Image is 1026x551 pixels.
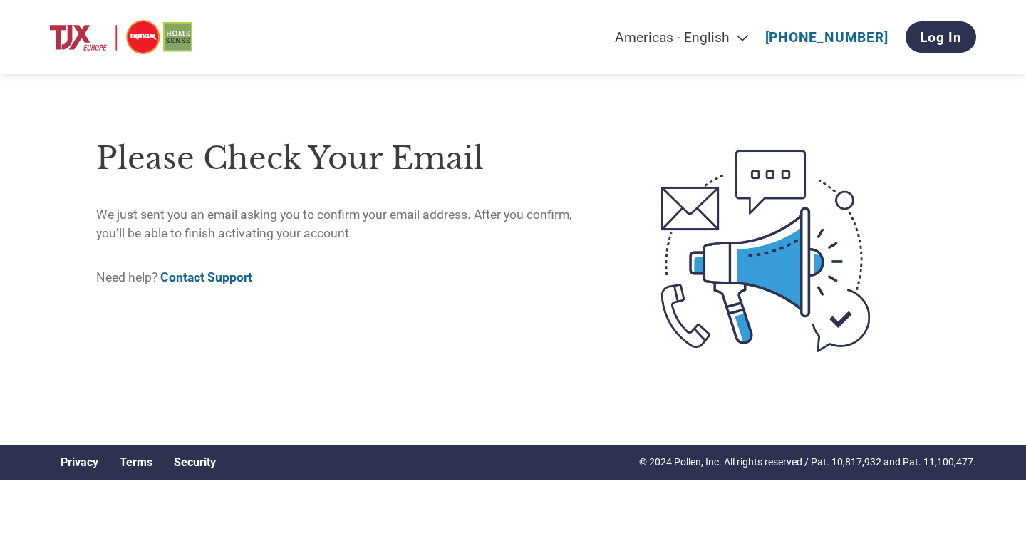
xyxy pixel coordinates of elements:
[765,29,888,46] a: [PHONE_NUMBER]
[96,268,601,287] p: Need help?
[639,455,976,470] p: © 2024 Pollen, Inc. All rights reserved / Pat. 10,817,932 and Pat. 11,100,477.
[96,135,601,182] h1: Please check your email
[120,455,152,469] a: Terms
[96,205,601,243] p: We just sent you an email asking you to confirm your email address. After you confirm, you’ll be ...
[160,270,252,284] a: Contact Support
[601,124,930,378] img: open-email
[906,21,976,53] a: Log In
[50,18,192,57] img: TJX Europe
[61,455,98,469] a: Privacy
[174,455,216,469] a: Security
